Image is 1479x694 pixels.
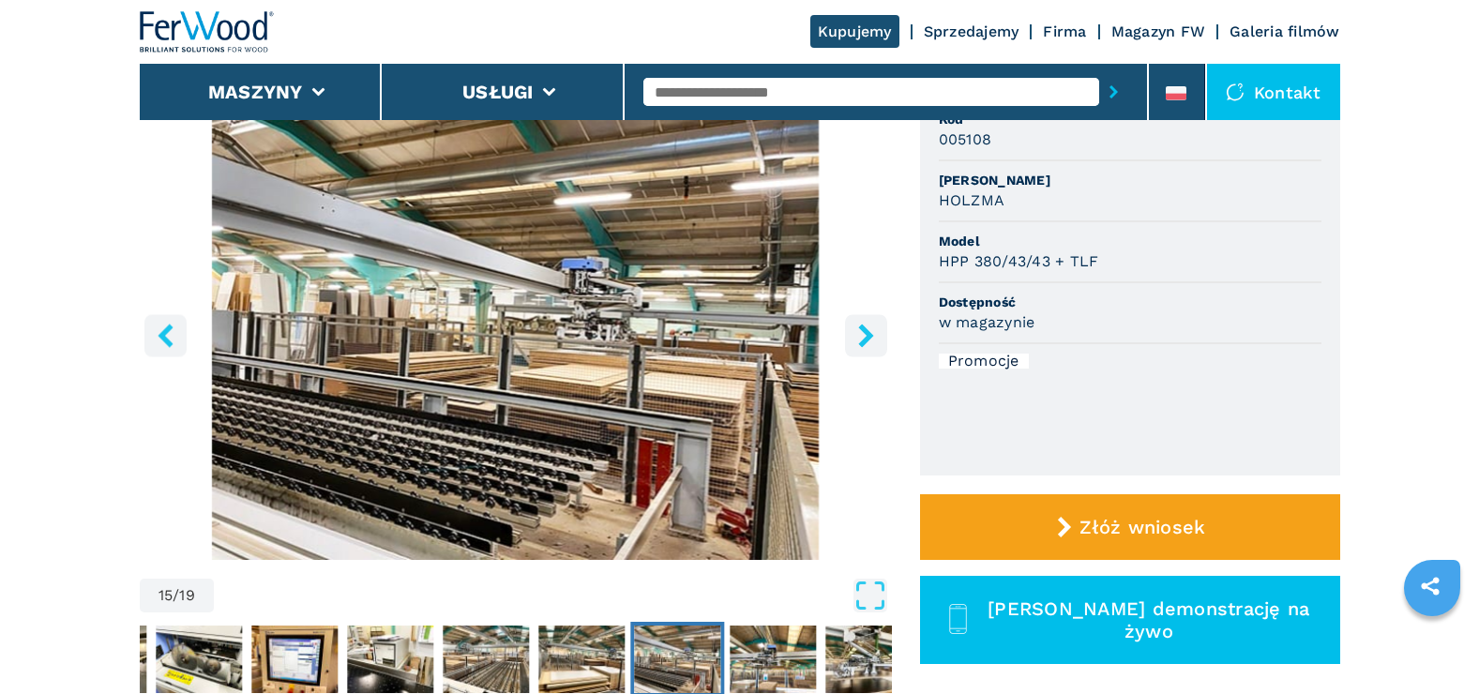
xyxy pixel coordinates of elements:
a: Magazyn FW [1111,23,1206,40]
div: Kontakt [1207,64,1340,120]
span: / [173,588,179,603]
img: Kontakt [1226,83,1245,101]
img: Ferwood [140,11,275,53]
img: 80723c85db0fd99c4351424b8ffadd17 [634,626,720,693]
span: [PERSON_NAME] [939,171,1321,189]
a: Sprzedajemy [924,23,1019,40]
span: Model [939,232,1321,250]
div: Promocje [939,354,1029,369]
span: 19 [179,588,195,603]
a: Galeria filmów [1230,23,1340,40]
img: a447a57c8e936dd8646633f025ddba5b [347,626,433,693]
button: Złóż wniosek [920,494,1340,560]
h3: HPP 380/43/43 + TLF [939,250,1099,272]
button: submit-button [1099,70,1128,113]
img: 8b0ccaa03b3fa6e5782dcb1ebb198949 [60,626,146,693]
h3: HOLZMA [939,189,1005,211]
button: [PERSON_NAME] demonstrację na żywo [920,576,1340,664]
img: 32c485d3273fe0ebac57ab6b3cce94c2 [156,626,242,693]
span: Złóż wniosek [1079,516,1205,538]
img: f932e1c85176d120c951293897a184bd [538,626,625,693]
img: de163e6e279a16031f40879e74617cc6 [730,626,816,693]
button: Usługi [462,81,534,103]
img: piły panelowa z automatycznym magazynem HOLZMA HPP 380/43/43 + TLF [140,105,892,560]
div: Go to Slide 15 [140,105,892,560]
a: Kupujemy [810,15,899,48]
span: Dostępność [939,293,1321,311]
button: left-button [144,314,187,356]
img: 51513b9476e39e6d0c9ddd14e4d9a82a [825,626,912,693]
span: 15 [158,588,174,603]
h3: w magazynie [939,311,1035,333]
img: 0dedceb21a429aa0fa0ade206441de45 [251,626,338,693]
span: [PERSON_NAME] demonstrację na żywo [979,597,1318,642]
button: Maszyny [208,81,303,103]
button: Open Fullscreen [219,579,887,612]
h3: 005108 [939,128,992,150]
a: sharethis [1407,563,1454,610]
img: 36207685419a8249dc1192c2b41caa90 [443,626,529,693]
button: right-button [845,314,887,356]
a: Firma [1043,23,1086,40]
iframe: Chat [1399,610,1465,680]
